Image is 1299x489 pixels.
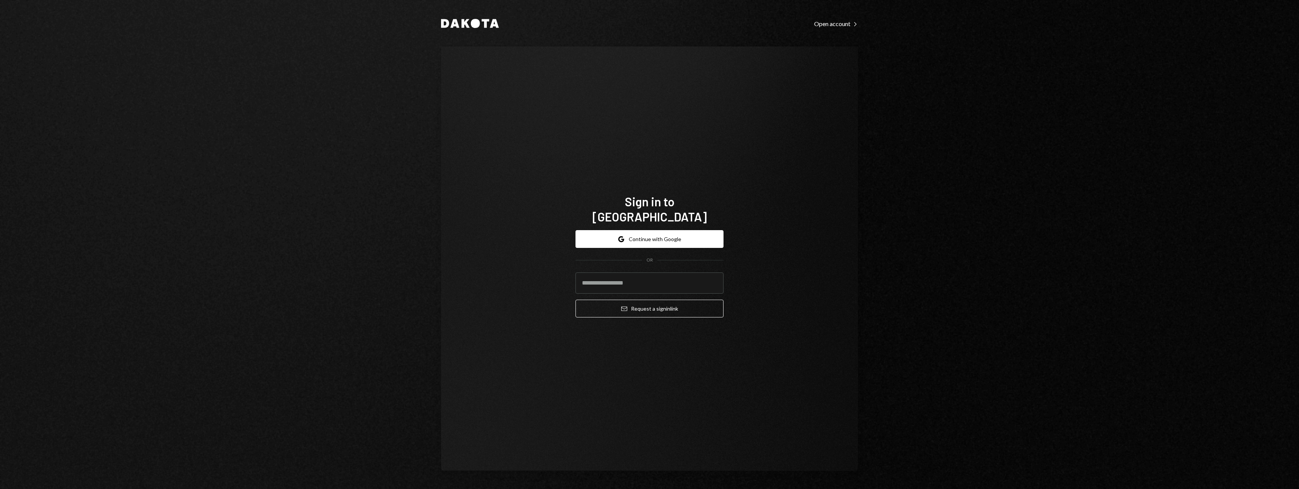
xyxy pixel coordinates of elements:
button: Request a signinlink [575,300,724,317]
h1: Sign in to [GEOGRAPHIC_DATA] [575,194,724,224]
div: OR [646,257,653,263]
div: Open account [814,20,858,28]
a: Open account [814,19,858,28]
button: Continue with Google [575,230,724,248]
